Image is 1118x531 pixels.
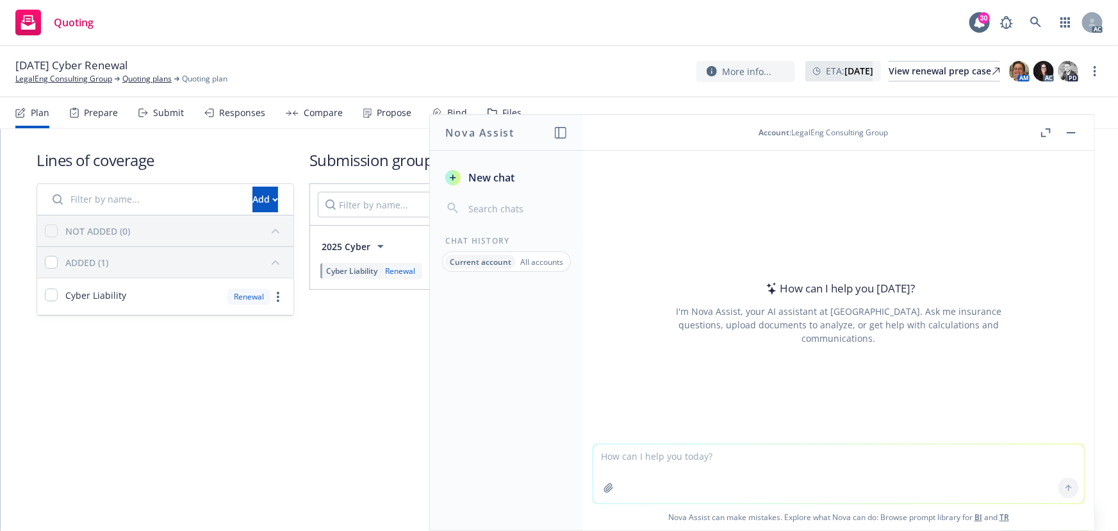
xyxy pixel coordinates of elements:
a: more [270,289,286,305]
div: Propose [377,108,411,118]
a: Switch app [1053,10,1078,35]
span: [DATE] Cyber Renewal [15,58,127,73]
input: Filter by name... [318,192,510,217]
button: Add [252,187,278,212]
span: Cyber Liability [65,289,126,302]
strong: [DATE] [844,65,873,77]
div: Compare [304,108,343,118]
div: Prepare [84,108,118,118]
div: How can I help you [DATE]? [762,280,916,297]
a: Search [1023,10,1049,35]
div: View renewal prep case [889,62,1000,81]
div: ADDED (1) [65,256,108,269]
a: Quoting plans [122,73,172,85]
h1: Lines of coverage [37,149,294,171]
img: photo [1033,61,1054,81]
span: Cyber Liability [326,265,377,276]
p: All accounts [520,257,563,267]
input: Search chats [466,199,568,217]
div: Add [252,187,278,212]
div: 30 [978,12,990,24]
p: Current account [450,257,511,267]
span: 2025 Cyber [322,240,370,253]
h1: Nova Assist [445,125,514,140]
div: Bind [447,108,467,118]
div: NOT ADDED (0) [65,224,130,238]
span: Quoting plan [182,73,227,85]
button: More info... [696,61,795,82]
span: Nova Assist can make mistakes. Explore what Nova can do: Browse prompt library for and [588,504,1089,530]
div: Submit [153,108,184,118]
div: I'm Nova Assist, your AI assistant at [GEOGRAPHIC_DATA]. Ask me insurance questions, upload docum... [659,305,1019,345]
div: Renewal [382,265,418,276]
div: : LegalEng Consulting Group [759,127,888,138]
a: more [1087,63,1103,79]
div: Renewal [227,289,270,305]
div: Files [502,108,522,118]
button: NOT ADDED (0) [65,221,286,241]
a: View renewal prep case [889,61,1000,81]
a: LegalEng Consulting Group [15,73,112,85]
button: New chat [440,166,573,189]
div: Plan [31,108,49,118]
img: photo [1058,61,1078,81]
button: ADDED (1) [65,252,286,273]
a: Quoting [10,4,99,40]
a: BI [974,512,982,523]
input: Filter by name... [45,187,245,212]
div: Chat History [430,235,583,246]
a: Report a Bug [994,10,1019,35]
span: More info... [722,65,771,78]
a: TR [999,512,1009,523]
span: New chat [466,170,514,185]
button: 2025 Cyber [318,233,392,259]
h1: Submission groups [309,149,1082,171]
span: Account [759,127,789,138]
span: Quoting [54,17,94,28]
div: Responses [219,108,265,118]
img: photo [1009,61,1030,81]
span: ETA : [826,64,873,78]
